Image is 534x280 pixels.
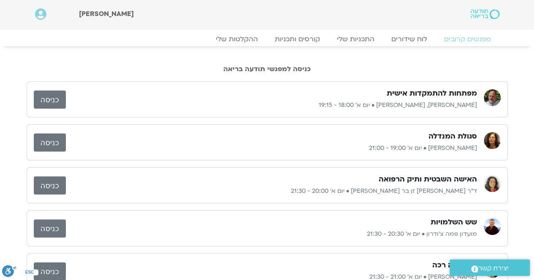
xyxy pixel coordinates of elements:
[484,218,501,235] img: מועדון פמה צ'ודרון
[35,35,499,43] nav: Menu
[484,175,501,192] img: ד״ר צילה זן בר צור
[266,35,328,43] a: קורסים ותכניות
[431,217,477,227] h3: שש השלמויות
[484,89,501,106] img: דנה גניהר, ברוך ברנר
[436,35,499,43] a: מפגשים קרובים
[432,260,477,270] h3: מדיטציה רכה
[207,35,266,43] a: ההקלטות שלי
[34,133,66,152] a: כניסה
[34,219,66,237] a: כניסה
[450,259,530,276] a: יצירת קשר
[383,35,436,43] a: לוח שידורים
[66,186,477,196] p: ד״ר [PERSON_NAME] זן בר [PERSON_NAME] • יום א׳ 20:00 - 21:30
[484,132,501,149] img: רונית הולנדר
[79,9,134,19] span: [PERSON_NAME]
[66,143,477,153] p: [PERSON_NAME] • יום א׳ 19:00 - 21:00
[66,100,477,110] p: [PERSON_NAME], [PERSON_NAME] • יום א׳ 18:00 - 19:15
[478,263,509,274] span: יצירת קשר
[66,229,477,239] p: מועדון פמה צ'ודרון • יום א׳ 20:30 - 21:30
[328,35,383,43] a: התכניות שלי
[428,131,477,141] h3: סגולת המנדלה
[27,65,508,73] h2: כניסה למפגשי תודעה בריאה
[34,91,66,109] a: כניסה
[387,88,477,99] h3: מפתחות להתמקדות אישית
[379,174,477,184] h3: האישה השבטית ותיק הרפואה
[34,176,66,195] a: כניסה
